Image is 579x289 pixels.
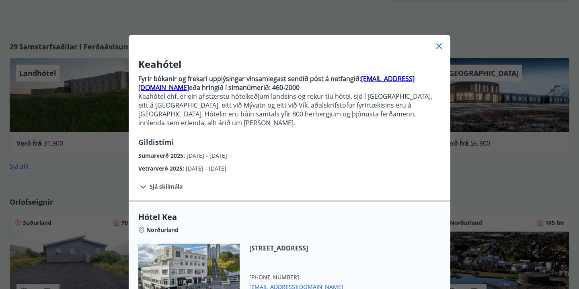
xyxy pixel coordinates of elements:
span: [PHONE_NUMBER] [249,273,343,281]
span: Sumarverð 2025 : [138,152,187,159]
span: Gildistími [138,137,174,147]
span: [STREET_ADDRESS] [249,244,343,252]
a: [EMAIL_ADDRESS][DOMAIN_NAME] [138,74,415,92]
strong: Fyrir bókanir og frekari upplýsingar vinsamlegast sendið póst á netfangið: [138,74,361,83]
span: [DATE] - [DATE] [186,165,226,172]
span: Vetrarverð 2025 : [138,165,186,172]
span: [DATE] - [DATE] [187,152,227,159]
span: Norðurland [146,226,179,234]
strong: eða hringið í símanúmerið: 460-2000 [189,83,300,92]
span: Sjá skilmála [150,183,183,191]
p: Keahótel ehf. er ein af stærstu hótelkeðjum landsins og rekur tíu hótel, sjö í [GEOGRAPHIC_DATA],... [138,92,441,127]
h3: Keahótel [138,57,441,71]
span: Hótel Kea [138,212,441,223]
